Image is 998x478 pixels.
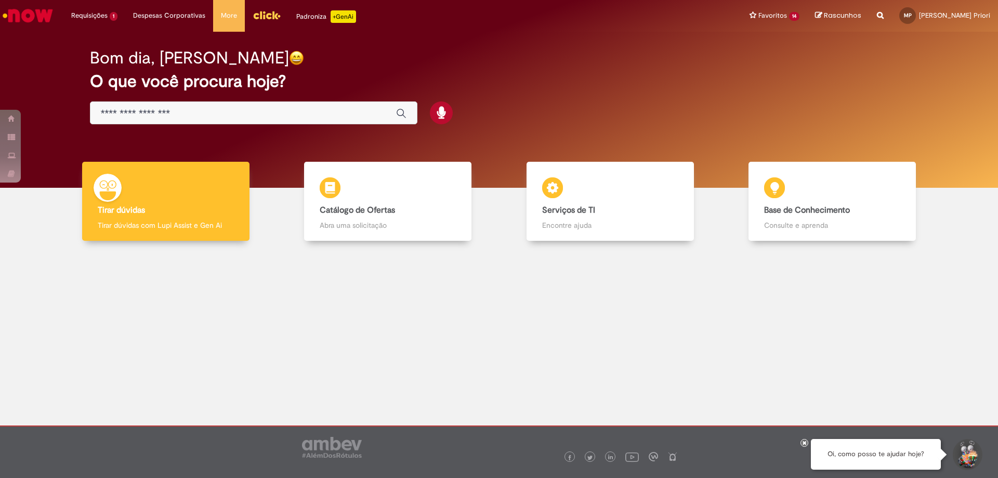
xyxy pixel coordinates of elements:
span: Favoritos [758,10,787,21]
span: Rascunhos [824,10,861,20]
img: happy-face.png [289,50,304,66]
b: Tirar dúvidas [98,205,145,215]
p: Consulte e aprenda [764,220,900,230]
img: logo_footer_linkedin.png [608,455,613,461]
span: Requisições [71,10,108,21]
img: logo_footer_workplace.png [649,452,658,461]
b: Serviços de TI [542,205,595,215]
div: Oi, como posso te ajudar hoje? [811,439,941,470]
a: Tirar dúvidas Tirar dúvidas com Lupi Assist e Gen Ai [55,162,277,241]
p: Tirar dúvidas com Lupi Assist e Gen Ai [98,220,234,230]
b: Catálogo de Ofertas [320,205,395,215]
img: click_logo_yellow_360x200.png [253,7,281,23]
img: logo_footer_naosei.png [668,452,677,461]
img: logo_footer_twitter.png [587,455,593,460]
div: Padroniza [296,10,356,23]
p: Encontre ajuda [542,220,678,230]
img: logo_footer_facebook.png [567,455,572,460]
a: Serviços de TI Encontre ajuda [499,162,721,241]
span: 14 [789,12,799,21]
p: Abra uma solicitação [320,220,456,230]
span: MP [904,12,912,19]
span: More [221,10,237,21]
a: Base de Conhecimento Consulte e aprenda [721,162,944,241]
span: 1 [110,12,117,21]
b: Base de Conhecimento [764,205,850,215]
img: logo_footer_youtube.png [625,450,639,463]
img: ServiceNow [1,5,55,26]
img: logo_footer_ambev_rotulo_gray.png [302,437,362,458]
span: Despesas Corporativas [133,10,205,21]
a: Catálogo de Ofertas Abra uma solicitação [277,162,500,241]
a: Rascunhos [815,11,861,21]
p: +GenAi [331,10,356,23]
h2: O que você procura hoje? [90,72,909,91]
h2: Bom dia, [PERSON_NAME] [90,49,289,67]
button: Iniciar Conversa de Suporte [951,439,982,470]
span: [PERSON_NAME] Priori [919,11,990,20]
